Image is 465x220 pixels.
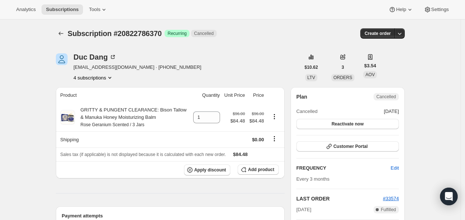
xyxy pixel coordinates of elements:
[89,7,100,13] span: Tools
[296,119,399,129] button: Reactivate now
[238,164,278,175] button: Add product
[268,113,280,121] button: Product actions
[296,141,399,152] button: Customer Portal
[42,4,83,15] button: Subscriptions
[296,176,329,182] span: Every 3 months
[56,28,66,39] button: Subscriptions
[249,117,264,125] span: $84.48
[332,121,364,127] span: Reactivate now
[12,4,40,15] button: Analytics
[296,206,311,213] span: [DATE]
[419,4,453,15] button: Settings
[247,87,266,103] th: Price
[62,212,279,220] h2: Payment attempts
[440,188,458,205] div: Open Intercom Messenger
[46,7,79,13] span: Subscriptions
[296,108,318,115] span: Cancelled
[384,4,418,15] button: Help
[230,117,245,125] span: $84.48
[248,167,274,173] span: Add product
[233,111,245,116] small: $96.00
[381,207,396,213] span: Fulfilled
[376,94,396,100] span: Cancelled
[194,167,226,173] span: Apply discount
[360,28,395,39] button: Create order
[383,195,399,202] button: #33574
[342,64,344,70] span: 3
[60,152,226,157] span: Sales tax (if applicable) is not displayed because it is calculated with each new order.
[194,31,213,36] span: Cancelled
[68,29,162,38] span: Subscription #20822786370
[167,31,187,36] span: Recurring
[73,74,113,81] button: Product actions
[296,164,391,172] h2: FREQUENCY
[337,62,349,72] button: 3
[391,164,399,172] span: Edit
[364,62,376,70] span: $3.54
[60,110,75,125] img: product img
[431,7,449,13] span: Settings
[184,164,231,175] button: Apply discount
[334,75,352,80] span: ORDERS
[386,162,403,174] button: Edit
[268,135,280,143] button: Shipping actions
[56,87,191,103] th: Product
[396,7,406,13] span: Help
[384,108,399,115] span: [DATE]
[252,111,264,116] small: $96.00
[84,4,112,15] button: Tools
[383,196,399,201] a: #33574
[365,31,391,36] span: Create order
[252,137,264,142] span: $0.00
[365,72,375,77] span: AOV
[16,7,36,13] span: Analytics
[307,75,315,80] span: LTV
[300,62,322,72] button: $10.62
[296,93,307,100] h2: Plan
[304,64,318,70] span: $10.62
[296,195,383,202] h2: LAST ORDER
[73,64,201,71] span: [EMAIL_ADDRESS][DOMAIN_NAME] · [PHONE_NUMBER]
[56,131,191,148] th: Shipping
[73,53,116,61] div: Duc Dang
[233,152,248,157] span: $84.48
[75,106,189,128] div: GRITTY & PUNGENT CLEARANCE: Bison Tallow & Manuka Honey Moisturizing Balm
[56,53,68,65] span: Duc Dang
[334,143,368,149] span: Customer Portal
[222,87,247,103] th: Unit Price
[191,87,222,103] th: Quantity
[80,122,144,127] small: Rose Geranium Scented / 3 Jars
